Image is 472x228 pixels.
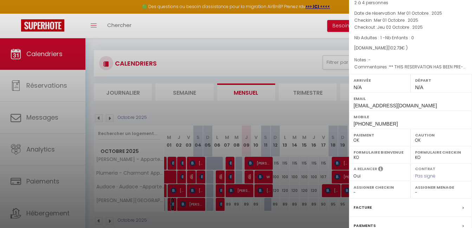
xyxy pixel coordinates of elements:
span: - [368,57,371,63]
p: Commentaires : [354,63,467,71]
label: Assigner Menage [415,184,467,191]
span: N/A [354,85,362,90]
label: Départ [415,77,467,84]
label: Caution [415,132,467,139]
span: 102.73 [389,45,401,51]
span: [EMAIL_ADDRESS][DOMAIN_NAME] [354,103,437,108]
p: Checkin : [354,17,467,24]
label: Assigner Checkin [354,184,406,191]
span: Jeu 02 Octobre . 2025 [377,24,423,30]
span: Nb Adultes : 1 - [354,35,414,41]
span: Mer 01 Octobre . 2025 [398,10,442,16]
span: Pas signé [415,173,435,179]
span: [PHONE_NUMBER] [354,121,398,127]
label: Facture [354,204,372,211]
label: Email [354,95,467,102]
span: ( € ) [388,45,408,51]
p: Checkout : [354,24,467,31]
label: Formulaire Checkin [415,149,467,156]
span: N/A [415,85,423,90]
label: Mobile [354,113,467,120]
i: Sélectionner OUI si vous souhaiter envoyer les séquences de messages post-checkout [378,166,383,174]
p: Date de réservation : [354,10,467,17]
div: [DOMAIN_NAME] [354,45,467,52]
label: Contrat [415,166,435,170]
span: Mer 01 Octobre . 2025 [374,17,418,23]
p: Notes : [354,56,467,63]
label: Arrivée [354,77,406,84]
label: Paiement [354,132,406,139]
span: Nb Enfants : 0 [385,35,414,41]
label: A relancer [354,166,377,172]
label: Formulaire Bienvenue [354,149,406,156]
